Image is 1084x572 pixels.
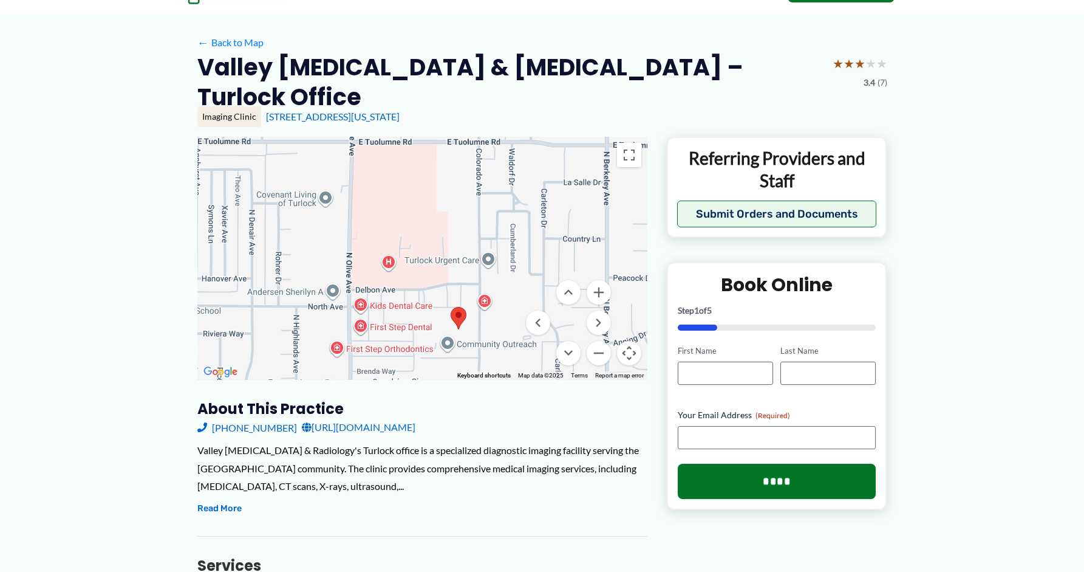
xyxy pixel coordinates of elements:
[678,306,876,315] p: Step of
[617,143,641,167] button: Toggle fullscreen view
[854,52,865,75] span: ★
[876,52,887,75] span: ★
[678,345,773,357] label: First Name
[197,33,264,52] a: ←Back to Map
[844,52,854,75] span: ★
[678,409,876,421] label: Your Email Address
[678,273,876,297] h2: Book Online
[518,372,564,379] span: Map data ©2025
[200,364,240,380] a: Open this area in Google Maps (opens a new window)
[755,411,790,420] span: (Required)
[197,399,647,418] h3: About this practice
[302,418,415,436] a: [URL][DOMAIN_NAME]
[707,305,712,315] span: 5
[677,201,877,227] button: Submit Orders and Documents
[197,501,242,516] button: Read More
[865,52,876,75] span: ★
[266,111,400,122] a: [STREET_ADDRESS][US_STATE]
[556,341,581,365] button: Move down
[197,418,297,436] a: [PHONE_NUMBER]
[864,75,875,91] span: 3.4
[587,280,611,305] button: Zoom in
[595,372,644,379] a: Report a map error
[587,311,611,335] button: Move right
[457,371,511,380] button: Keyboard shortcuts
[694,305,699,315] span: 1
[587,341,611,365] button: Zoom out
[677,147,877,191] p: Referring Providers and Staff
[200,364,240,380] img: Google
[780,345,876,357] label: Last Name
[617,341,641,365] button: Map camera controls
[197,36,209,48] span: ←
[833,52,844,75] span: ★
[526,311,550,335] button: Move left
[197,441,647,495] div: Valley [MEDICAL_DATA] & Radiology's Turlock office is a specialized diagnostic imaging facility s...
[878,75,887,91] span: (7)
[556,280,581,305] button: Move up
[197,52,823,112] h2: Valley [MEDICAL_DATA] & [MEDICAL_DATA] – Turlock Office
[197,106,261,127] div: Imaging Clinic
[571,372,588,379] a: Terms (opens in new tab)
